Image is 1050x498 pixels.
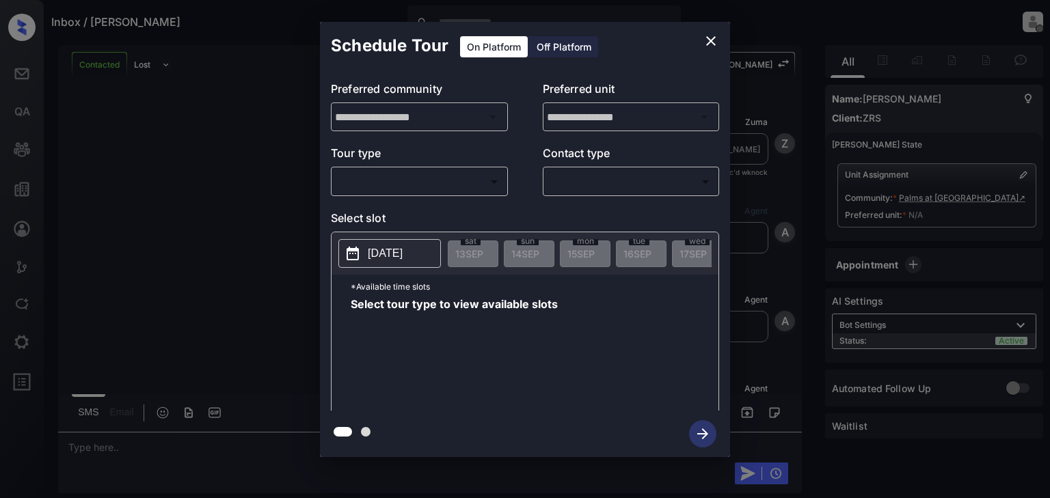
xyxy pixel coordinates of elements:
button: close [697,27,725,55]
div: Off Platform [530,36,598,57]
p: Contact type [543,145,720,167]
div: On Platform [460,36,528,57]
p: [DATE] [368,245,403,262]
p: Select slot [331,210,719,232]
span: Select tour type to view available slots [351,299,558,408]
h2: Schedule Tour [320,22,459,70]
p: Preferred unit [543,81,720,102]
p: Tour type [331,145,508,167]
button: [DATE] [338,239,441,268]
p: *Available time slots [351,275,718,299]
p: Preferred community [331,81,508,102]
